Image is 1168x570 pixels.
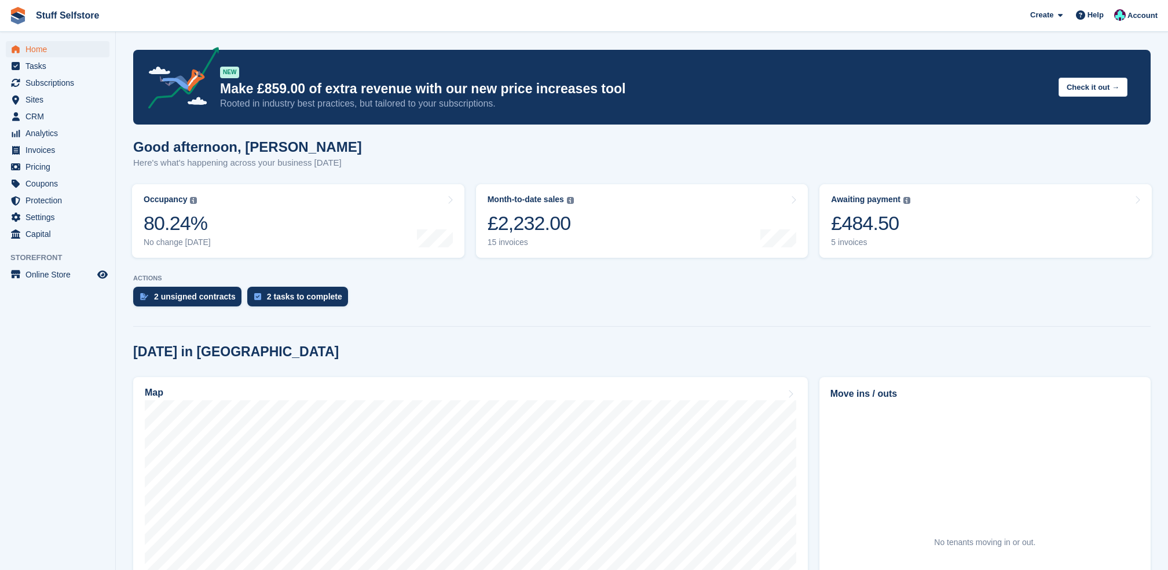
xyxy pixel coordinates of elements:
span: Account [1127,10,1158,21]
a: menu [6,58,109,74]
a: menu [6,108,109,125]
div: 15 invoices [488,237,574,247]
a: menu [6,75,109,91]
span: Pricing [25,159,95,175]
div: 2 unsigned contracts [154,292,236,301]
div: Awaiting payment [831,195,900,204]
a: menu [6,142,109,158]
span: CRM [25,108,95,125]
span: Protection [25,192,95,209]
h2: Move ins / outs [830,387,1140,401]
a: Occupancy 80.24% No change [DATE] [132,184,464,258]
div: 80.24% [144,211,211,235]
a: menu [6,159,109,175]
div: No change [DATE] [144,237,211,247]
a: menu [6,41,109,57]
img: contract_signature_icon-13c848040528278c33f63329250d36e43548de30e8caae1d1a13099fd9432cc5.svg [140,293,148,300]
span: Coupons [25,176,95,192]
span: Settings [25,209,95,225]
a: menu [6,176,109,192]
img: icon-info-grey-7440780725fd019a000dd9b08b2336e03edf1995a4989e88bcd33f0948082b44.svg [567,197,574,204]
div: Occupancy [144,195,187,204]
a: menu [6,192,109,209]
span: Create [1030,9,1053,21]
img: task-75834270c22a3079a89374b754ae025e5fb1db73e45f91037f5363f120a921f8.svg [254,293,261,300]
span: Tasks [25,58,95,74]
div: 2 tasks to complete [267,292,342,301]
a: menu [6,266,109,283]
a: menu [6,226,109,242]
h2: [DATE] in [GEOGRAPHIC_DATA] [133,344,339,360]
div: No tenants moving in or out. [934,536,1035,549]
a: Month-to-date sales £2,232.00 15 invoices [476,184,808,258]
div: 5 invoices [831,237,910,247]
img: Simon Gardner [1114,9,1126,21]
div: NEW [220,67,239,78]
div: £484.50 [831,211,910,235]
div: £2,232.00 [488,211,574,235]
button: Check it out → [1059,78,1127,97]
span: Online Store [25,266,95,283]
a: Preview store [96,268,109,282]
span: Invoices [25,142,95,158]
a: Awaiting payment £484.50 5 invoices [819,184,1152,258]
img: price-adjustments-announcement-icon-8257ccfd72463d97f412b2fc003d46551f7dbcb40ab6d574587a9cd5c0d94... [138,47,219,113]
span: Storefront [10,252,115,264]
span: Analytics [25,125,95,141]
span: Subscriptions [25,75,95,91]
span: Sites [25,92,95,108]
h1: Good afternoon, [PERSON_NAME] [133,139,362,155]
span: Home [25,41,95,57]
img: stora-icon-8386f47178a22dfd0bd8f6a31ec36ba5ce8667c1dd55bd0f319d3a0aa187defe.svg [9,7,27,24]
p: Rooted in industry best practices, but tailored to your subscriptions. [220,97,1049,110]
a: menu [6,209,109,225]
div: Month-to-date sales [488,195,564,204]
img: icon-info-grey-7440780725fd019a000dd9b08b2336e03edf1995a4989e88bcd33f0948082b44.svg [903,197,910,204]
a: menu [6,125,109,141]
p: Make £859.00 of extra revenue with our new price increases tool [220,81,1049,97]
p: Here's what's happening across your business [DATE] [133,156,362,170]
span: Capital [25,226,95,242]
a: 2 unsigned contracts [133,287,247,312]
a: menu [6,92,109,108]
h2: Map [145,388,163,398]
a: 2 tasks to complete [247,287,354,312]
img: icon-info-grey-7440780725fd019a000dd9b08b2336e03edf1995a4989e88bcd33f0948082b44.svg [190,197,197,204]
a: Stuff Selfstore [31,6,104,25]
p: ACTIONS [133,275,1151,282]
span: Help [1088,9,1104,21]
